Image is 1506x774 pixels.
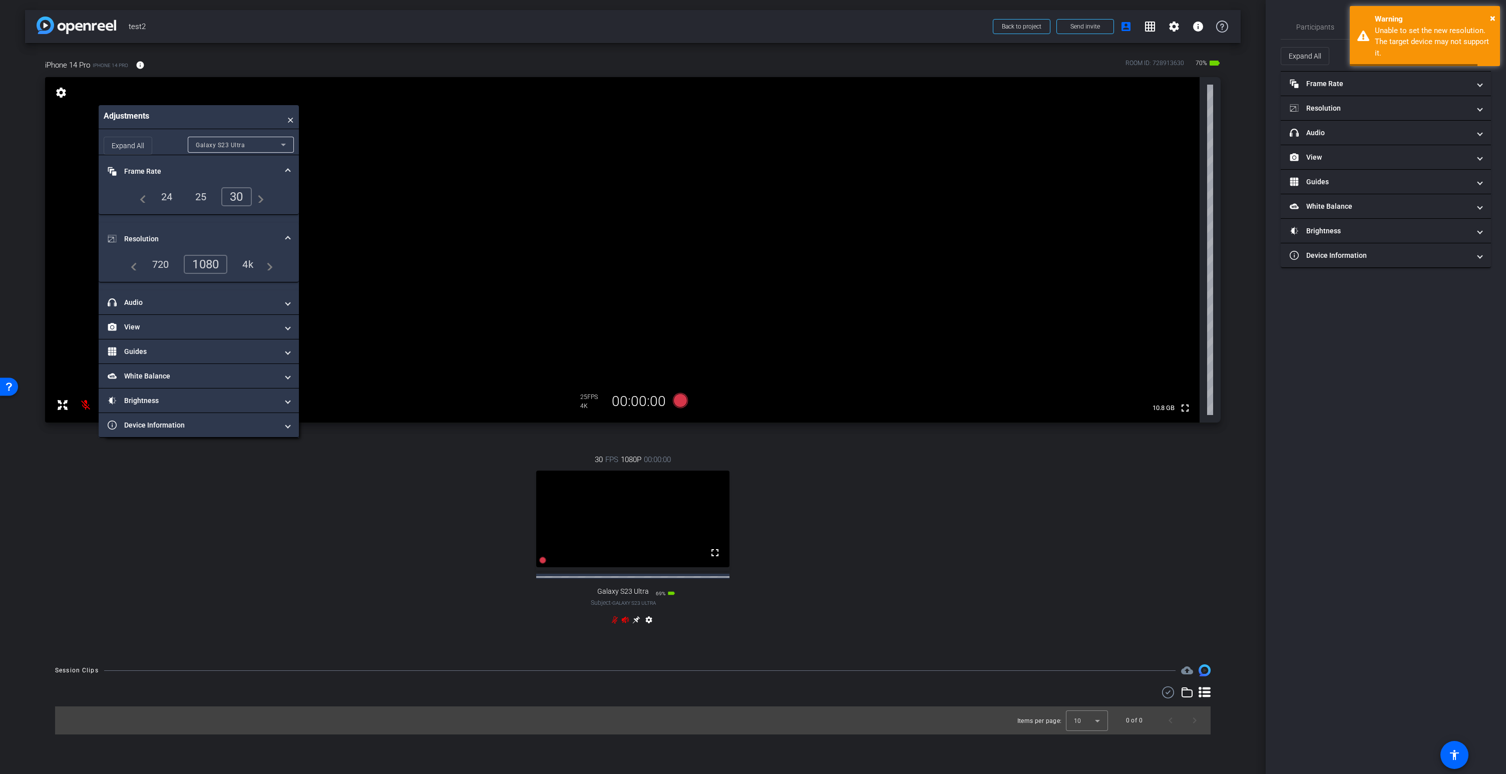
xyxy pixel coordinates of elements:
[587,394,598,401] span: FPS
[1490,11,1495,26] button: Close
[580,393,605,401] div: 25
[1199,664,1211,676] img: Session clips
[621,454,641,465] span: 1080P
[55,665,99,675] div: Session Clips
[597,587,649,596] span: Galaxy S23 Ultra
[1181,664,1193,676] span: Destinations for your clips
[99,187,299,214] div: Frame Rate
[1159,708,1183,732] button: Previous page
[644,454,671,465] span: 00:00:00
[1490,12,1495,24] span: ×
[1290,103,1470,114] mat-panel-title: Resolution
[188,188,214,205] div: 25
[1149,402,1178,414] span: 10.8 GB
[1194,55,1209,71] span: 70%
[1281,243,1491,267] mat-expansion-panel-header: Device Information
[1056,19,1114,34] button: Send invite
[99,413,299,437] mat-expansion-panel-header: Device Information
[1289,47,1321,66] span: Expand All
[145,256,177,273] div: 720
[1209,57,1221,69] mat-icon: battery_std
[1002,23,1041,30] span: Back to project
[108,346,278,357] mat-panel-title: Guides
[1296,24,1334,31] span: Participants
[99,339,299,363] mat-expansion-panel-header: Guides
[1281,219,1491,243] mat-expansion-panel-header: Brightness
[993,19,1050,34] button: Back to project
[1192,21,1204,33] mat-icon: info
[1375,14,1492,25] div: Warning
[235,256,261,273] div: 4k
[99,389,299,413] mat-expansion-panel-header: Brightness
[1290,79,1470,89] mat-panel-title: Frame Rate
[1070,23,1100,31] span: Send invite
[112,136,144,155] span: Expand All
[1448,749,1460,761] mat-icon: accessibility
[1281,194,1491,218] mat-expansion-panel-header: White Balance
[709,547,721,559] mat-icon: fullscreen
[108,166,278,177] mat-panel-title: Frame Rate
[1144,21,1156,33] mat-icon: grid_on
[1168,21,1180,33] mat-icon: settings
[108,297,278,308] mat-panel-title: Audio
[108,420,278,431] mat-panel-title: Device Information
[1181,664,1193,676] mat-icon: cloud_upload
[104,137,152,155] button: Expand All
[1290,250,1470,261] mat-panel-title: Device Information
[1375,25,1492,59] div: Unable to set the new resolution. The target device may not support it.
[1281,96,1491,120] mat-expansion-panel-header: Resolution
[1281,170,1491,194] mat-expansion-panel-header: Guides
[108,234,278,244] mat-panel-title: Resolution
[1125,59,1184,73] div: ROOM ID: 728913630
[1290,226,1470,236] mat-panel-title: Brightness
[643,616,655,628] mat-icon: settings
[99,223,299,255] mat-expansion-panel-header: Resolution
[108,396,278,406] mat-panel-title: Brightness
[591,598,656,607] span: Subject
[221,187,252,206] div: 30
[108,322,278,332] mat-panel-title: View
[136,61,145,70] mat-icon: info
[261,258,273,270] mat-icon: navigate_next
[1290,128,1470,138] mat-panel-title: Audio
[54,87,68,99] mat-icon: settings
[154,188,180,205] div: 24
[1120,21,1132,33] mat-icon: account_box
[129,17,987,37] span: test2
[1126,715,1143,725] div: 0 of 0
[99,315,299,339] mat-expansion-panel-header: View
[667,589,675,597] mat-icon: battery_std
[104,110,149,124] p: Adjustments
[611,599,612,606] span: -
[252,191,264,203] mat-icon: navigate_next
[656,591,665,596] span: 69%
[99,364,299,388] mat-expansion-panel-header: White Balance
[196,142,245,149] span: Galaxy S23 Ultra
[99,290,299,314] mat-expansion-panel-header: Audio
[287,110,294,124] span: ×
[605,393,672,410] div: 00:00:00
[93,62,128,69] span: iPhone 14 Pro
[1281,72,1491,96] mat-expansion-panel-header: Frame Rate
[1183,708,1207,732] button: Next page
[99,155,299,187] mat-expansion-panel-header: Frame Rate
[1290,152,1470,163] mat-panel-title: View
[1290,177,1470,187] mat-panel-title: Guides
[612,600,656,606] span: Galaxy S23 Ultra
[580,402,605,410] div: 4K
[37,17,116,34] img: app-logo
[1017,716,1062,726] div: Items per page:
[1281,47,1329,65] button: Expand All
[595,454,603,465] span: 30
[1281,121,1491,145] mat-expansion-panel-header: Audio
[1179,402,1191,414] mat-icon: fullscreen
[134,191,146,203] mat-icon: navigate_before
[99,255,299,282] div: Resolution
[125,258,137,270] mat-icon: navigate_before
[45,60,90,71] span: iPhone 14 Pro
[184,255,227,274] div: 1080
[1281,145,1491,169] mat-expansion-panel-header: View
[1290,201,1470,212] mat-panel-title: White Balance
[605,454,618,465] span: FPS
[108,371,278,381] mat-panel-title: White Balance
